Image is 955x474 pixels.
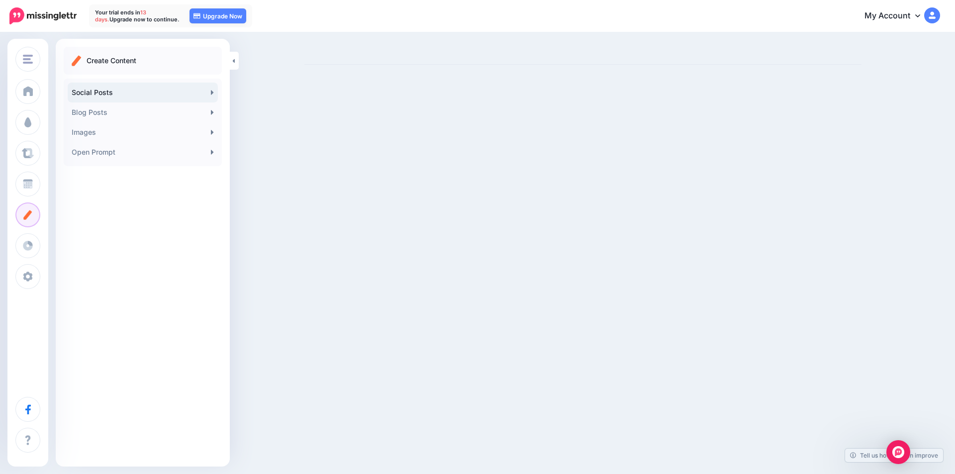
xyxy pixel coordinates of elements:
[9,7,77,24] img: Missinglettr
[23,55,33,64] img: menu.png
[68,102,218,122] a: Blog Posts
[95,9,146,23] span: 13 days.
[845,449,943,462] a: Tell us how we can improve
[886,440,910,464] div: Open Intercom Messenger
[190,8,246,23] a: Upgrade Now
[95,9,180,23] p: Your trial ends in Upgrade now to continue.
[87,55,136,67] p: Create Content
[68,142,218,162] a: Open Prompt
[68,83,218,102] a: Social Posts
[855,4,940,28] a: My Account
[72,55,82,66] img: create.png
[68,122,218,142] a: Images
